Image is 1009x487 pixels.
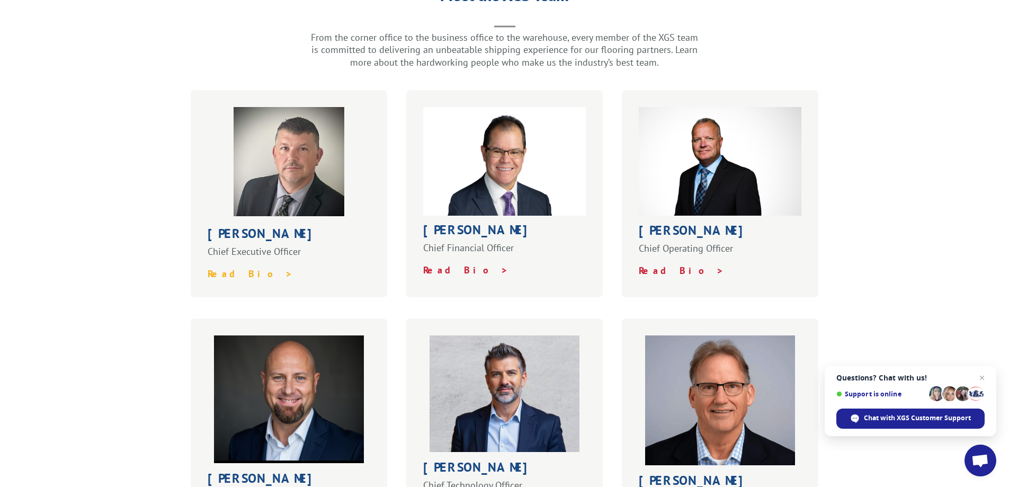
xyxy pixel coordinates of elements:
[208,227,371,245] h1: [PERSON_NAME]
[645,335,795,466] img: kevin-holland-headshot-web
[864,413,971,423] span: Chat with XGS Customer Support
[639,264,724,277] a: Read Bio >
[423,264,508,276] a: Read Bio >
[423,461,586,479] h1: [PERSON_NAME]
[423,224,586,242] h1: [PERSON_NAME]
[639,107,802,216] img: Greg Laminack
[639,242,802,264] p: Chief Operating Officer
[965,445,996,476] div: Open chat
[214,335,364,463] img: placeholder-person
[234,107,344,216] img: bobkenna-profilepic
[836,374,985,382] span: Questions? Chat with us!
[836,390,925,398] span: Support is online
[423,107,586,216] img: Roger_Silva
[208,245,371,268] p: Chief Executive Officer
[836,409,985,429] div: Chat with XGS Customer Support
[208,268,293,280] a: Read Bio >
[976,371,988,384] span: Close chat
[639,222,752,238] strong: [PERSON_NAME]
[423,242,586,264] p: Chief Financial Officer
[430,335,579,452] img: dm-profile-website
[293,31,717,69] p: From the corner office to the business office to the warehouse, every member of the XGS team is c...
